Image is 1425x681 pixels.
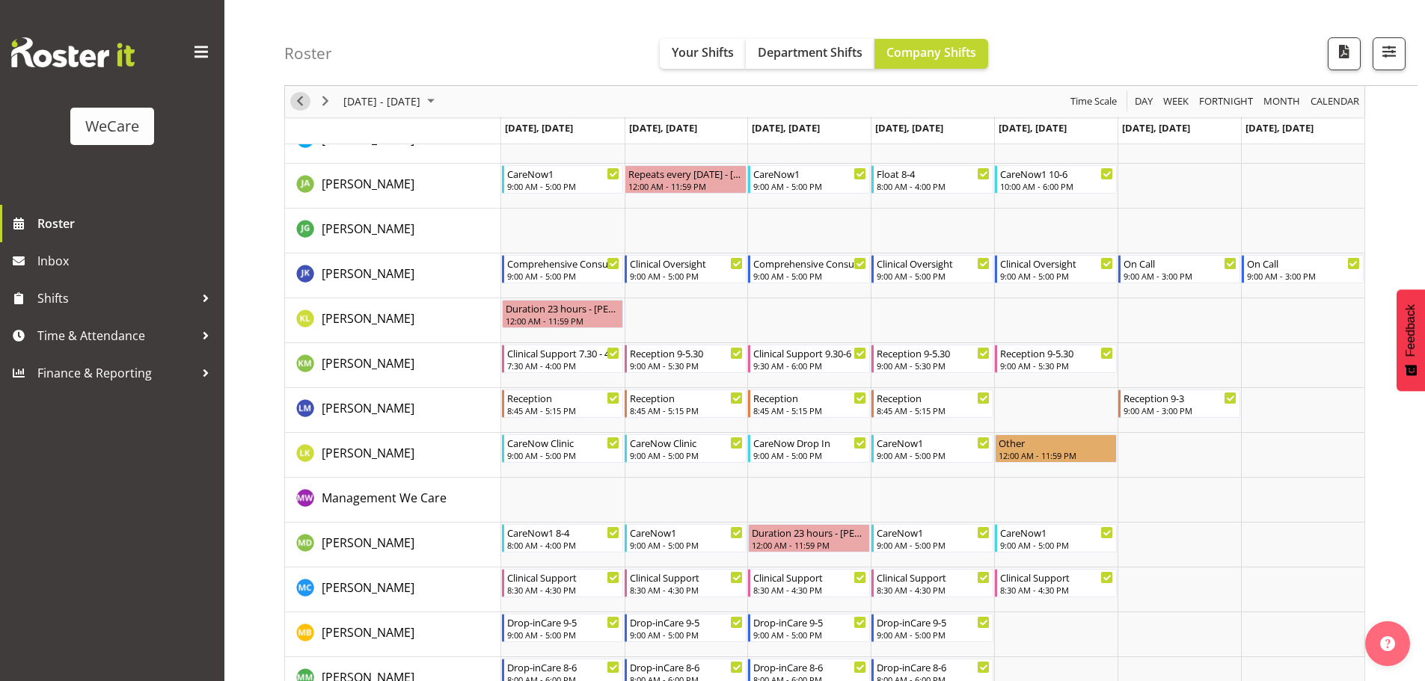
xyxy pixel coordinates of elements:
[875,121,943,135] span: [DATE], [DATE]
[506,315,620,327] div: 12:00 AM - 11:59 PM
[285,567,501,612] td: Mary Childs resource
[753,659,866,674] div: Drop-inCare 8-6
[1000,180,1113,192] div: 10:00 AM - 6:00 PM
[748,165,870,194] div: Jane Arps"s event - CareNow1 Begin From Wednesday, August 20, 2025 at 9:00:00 AM GMT+12:00 Ends A...
[871,569,993,597] div: Mary Childs"s event - Clinical Support Begin From Thursday, August 21, 2025 at 8:30:00 AM GMT+12:...
[753,270,866,282] div: 9:00 AM - 5:00 PM
[284,45,332,62] h4: Roster
[506,301,620,315] div: Duration 23 hours - [PERSON_NAME]
[322,623,414,641] a: [PERSON_NAME]
[1162,93,1190,111] span: Week
[630,659,743,674] div: Drop-inCare 8-6
[877,270,990,282] div: 9:00 AM - 5:00 PM
[285,253,501,298] td: John Ko resource
[507,360,620,372] div: 7:30 AM - 4:00 PM
[748,614,870,642] div: Matthew Brewer"s event - Drop-inCare 9-5 Begin From Wednesday, August 20, 2025 at 9:00:00 AM GMT+...
[322,221,414,237] span: [PERSON_NAME]
[322,355,414,372] span: [PERSON_NAME]
[877,570,990,585] div: Clinical Support
[1262,93,1302,111] span: Month
[1000,256,1113,271] div: Clinical Oversight
[625,434,747,463] div: Liandy Kritzinger"s event - CareNow Clinic Begin From Tuesday, August 19, 2025 at 9:00:00 AM GMT+...
[285,209,501,253] td: Janine Grundler resource
[748,345,870,373] div: Kishendri Moodley"s event - Clinical Support 9.30-6 Begin From Wednesday, August 20, 2025 at 9:30...
[1000,525,1113,540] div: CareNow1
[877,584,990,596] div: 8:30 AM - 4:30 PM
[287,86,313,117] div: previous period
[748,569,870,597] div: Mary Childs"s event - Clinical Support Begin From Wednesday, August 20, 2025 at 8:30:00 AM GMT+12...
[1069,93,1118,111] span: Time Scale
[338,86,444,117] div: August 18 - 24, 2025
[628,166,743,181] div: Repeats every [DATE] - [PERSON_NAME]
[877,435,990,450] div: CareNow1
[285,343,501,388] td: Kishendri Moodley resource
[1245,121,1314,135] span: [DATE], [DATE]
[628,180,743,192] div: 12:00 AM - 11:59 PM
[322,399,414,417] a: [PERSON_NAME]
[85,115,139,138] div: WeCare
[630,629,743,641] div: 9:00 AM - 5:00 PM
[753,449,866,461] div: 9:00 AM - 5:00 PM
[342,93,422,111] span: [DATE] - [DATE]
[877,539,990,551] div: 9:00 AM - 5:00 PM
[507,166,620,181] div: CareNow1
[37,287,194,309] span: Shifts
[995,255,1117,283] div: John Ko"s event - Clinical Oversight Begin From Friday, August 22, 2025 at 9:00:00 AM GMT+12:00 E...
[322,400,414,416] span: [PERSON_NAME]
[748,434,870,463] div: Liandy Kritzinger"s event - CareNow Drop In Begin From Wednesday, August 20, 2025 at 9:00:00 AM G...
[753,166,866,181] div: CareNow1
[507,629,620,641] div: 9:00 AM - 5:00 PM
[877,180,990,192] div: 8:00 AM - 4:00 PM
[322,489,447,507] a: Management We Care
[285,523,501,567] td: Marie-Claire Dickson-Bakker resource
[37,324,194,347] span: Time & Attendance
[630,614,743,629] div: Drop-inCare 9-5
[1133,93,1154,111] span: Day
[285,478,501,523] td: Management We Care resource
[877,659,990,674] div: Drop-inCare 8-6
[507,570,620,585] div: Clinical Support
[886,44,976,61] span: Company Shifts
[322,265,414,283] a: [PERSON_NAME]
[502,614,624,642] div: Matthew Brewer"s event - Drop-inCare 9-5 Begin From Monday, August 18, 2025 at 9:00:00 AM GMT+12:...
[625,614,747,642] div: Matthew Brewer"s event - Drop-inCare 9-5 Begin From Tuesday, August 19, 2025 at 9:00:00 AM GMT+12...
[322,220,414,238] a: [PERSON_NAME]
[322,579,414,597] a: [PERSON_NAME]
[877,404,990,416] div: 8:45 AM - 5:15 PM
[322,534,414,552] a: [PERSON_NAME]
[290,93,310,111] button: Previous
[1404,304,1418,357] span: Feedback
[877,256,990,271] div: Clinical Oversight
[322,310,414,327] span: [PERSON_NAME]
[630,256,743,271] div: Clinical Oversight
[1124,390,1236,405] div: Reception 9-3
[1000,570,1113,585] div: Clinical Support
[871,614,993,642] div: Matthew Brewer"s event - Drop-inCare 9-5 Begin From Thursday, August 21, 2025 at 9:00:00 AM GMT+1...
[1247,270,1360,282] div: 9:00 AM - 3:00 PM
[630,570,743,585] div: Clinical Support
[877,525,990,540] div: CareNow1
[37,362,194,384] span: Finance & Reporting
[1000,166,1113,181] div: CareNow1 10-6
[672,44,734,61] span: Your Shifts
[753,629,866,641] div: 9:00 AM - 5:00 PM
[507,404,620,416] div: 8:45 AM - 5:15 PM
[322,175,414,193] a: [PERSON_NAME]
[999,435,1113,450] div: Other
[507,435,620,450] div: CareNow Clinic
[1118,389,1240,418] div: Lainie Montgomery"s event - Reception 9-3 Begin From Saturday, August 23, 2025 at 9:00:00 AM GMT+...
[37,250,217,272] span: Inbox
[507,614,620,629] div: Drop-inCare 9-5
[625,524,747,552] div: Marie-Claire Dickson-Bakker"s event - CareNow1 Begin From Tuesday, August 19, 2025 at 9:00:00 AM ...
[1068,93,1120,111] button: Time Scale
[507,390,620,405] div: Reception
[625,345,747,373] div: Kishendri Moodley"s event - Reception 9-5.30 Begin From Tuesday, August 19, 2025 at 9:00:00 AM GM...
[752,525,866,540] div: Duration 23 hours - [PERSON_NAME]
[630,584,743,596] div: 8:30 AM - 4:30 PM
[322,131,414,147] span: [PERSON_NAME]
[753,256,866,271] div: Comprehensive Consult
[877,166,990,181] div: Float 8-4
[507,180,620,192] div: 9:00 AM - 5:00 PM
[630,404,743,416] div: 8:45 AM - 5:15 PM
[1308,93,1362,111] button: Month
